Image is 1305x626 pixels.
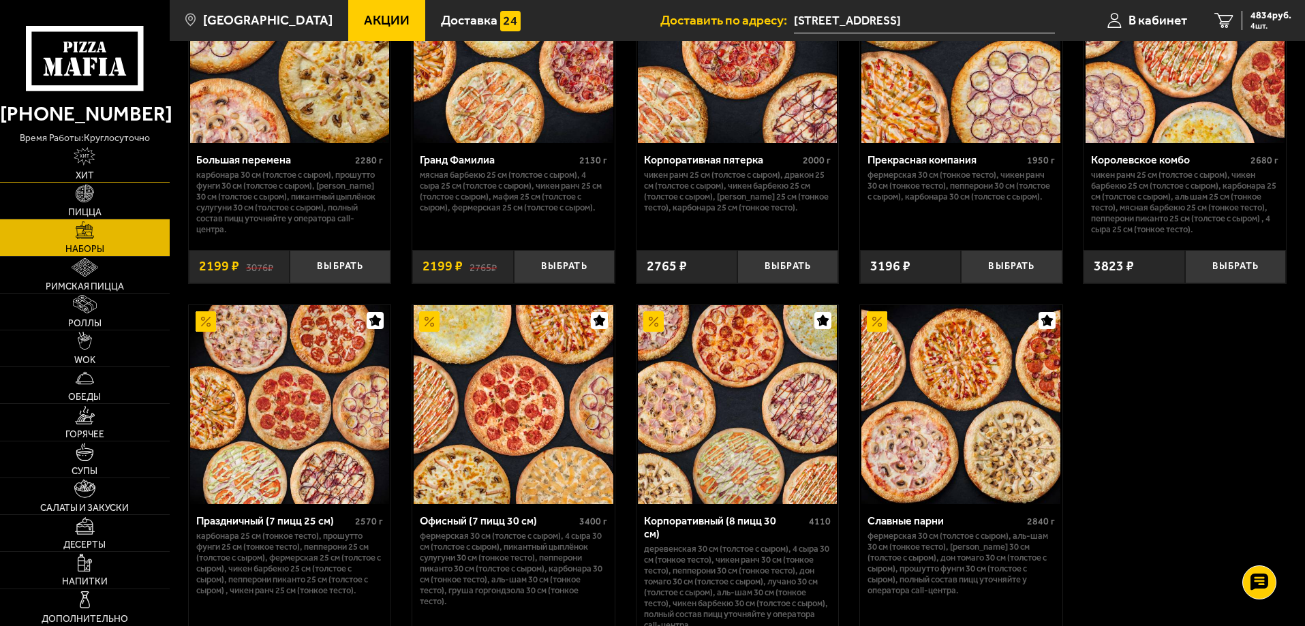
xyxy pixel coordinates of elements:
s: 2765 ₽ [470,260,497,273]
span: 2199 ₽ [199,260,239,273]
span: Доставка [441,14,497,27]
img: Славные парни [861,305,1060,504]
div: Гранд Фамилиа [420,153,576,166]
p: Фермерская 30 см (толстое с сыром), 4 сыра 30 см (толстое с сыром), Пикантный цыплёнок сулугуни 3... [420,531,607,607]
div: Праздничный (7 пицц 25 см) [196,514,352,527]
button: Выбрать [961,250,1062,283]
span: Дополнительно [42,614,128,624]
span: 3823 ₽ [1094,260,1134,273]
img: 15daf4d41897b9f0e9f617042186c801.svg [500,11,521,31]
span: 2280 г [355,155,383,166]
div: Королевское комбо [1091,153,1247,166]
button: Выбрать [737,250,838,283]
span: 3400 г [579,516,607,527]
span: Наборы [65,245,104,254]
div: Корпоративная пятерка [644,153,800,166]
span: [GEOGRAPHIC_DATA] [203,14,333,27]
span: 2000 г [803,155,831,166]
span: Обеды [68,392,101,402]
span: Малая Морская улица, 10 [794,8,1055,33]
img: Акционный [196,311,216,332]
span: 2130 г [579,155,607,166]
span: 2680 г [1250,155,1278,166]
s: 3076 ₽ [246,260,273,273]
div: Большая перемена [196,153,352,166]
img: Корпоративный (8 пицц 30 см) [638,305,837,504]
div: Славные парни [868,514,1024,527]
p: Чикен Ранч 25 см (толстое с сыром), Чикен Барбекю 25 см (толстое с сыром), Карбонара 25 см (толст... [1091,170,1278,235]
p: Карбонара 30 см (толстое с сыром), Прошутто Фунги 30 см (толстое с сыром), [PERSON_NAME] 30 см (т... [196,170,384,235]
span: 4834 руб. [1250,11,1291,20]
p: Фермерская 30 см (толстое с сыром), Аль-Шам 30 см (тонкое тесто), [PERSON_NAME] 30 см (толстое с ... [868,531,1055,596]
img: Офисный (7 пицц 30 см) [414,305,613,504]
input: Ваш адрес доставки [794,8,1055,33]
button: Выбрать [290,250,390,283]
img: Праздничный (7 пицц 25 см) [190,305,389,504]
a: АкционныйПраздничный (7 пицц 25 см) [189,305,391,504]
span: Роллы [68,319,102,328]
span: Салаты и закуски [40,503,129,513]
span: Доставить по адресу: [660,14,794,27]
p: Карбонара 25 см (тонкое тесто), Прошутто Фунги 25 см (тонкое тесто), Пепперони 25 см (толстое с с... [196,531,384,596]
div: Офисный (7 пицц 30 см) [420,514,576,527]
span: 2570 г [355,516,383,527]
p: Фермерская 30 см (тонкое тесто), Чикен Ранч 30 см (тонкое тесто), Пепперони 30 см (толстое с сыро... [868,170,1055,202]
span: 4 шт. [1250,22,1291,30]
p: Чикен Ранч 25 см (толстое с сыром), Дракон 25 см (толстое с сыром), Чикен Барбекю 25 см (толстое ... [644,170,831,213]
img: Акционный [643,311,664,332]
span: 3196 ₽ [870,260,910,273]
span: Супы [72,467,97,476]
span: Хит [76,171,94,181]
span: Напитки [62,577,108,586]
span: WOK [74,356,95,365]
span: Римская пицца [46,282,124,292]
img: Акционный [419,311,440,332]
a: АкционныйОфисный (7 пицц 30 см) [412,305,615,504]
span: Акции [364,14,410,27]
span: В кабинет [1129,14,1187,27]
span: Горячее [65,430,104,439]
p: Мясная Барбекю 25 см (толстое с сыром), 4 сыра 25 см (толстое с сыром), Чикен Ранч 25 см (толстое... [420,170,607,213]
span: 2765 ₽ [647,260,687,273]
span: 2199 ₽ [423,260,463,273]
span: 1950 г [1027,155,1055,166]
button: Выбрать [514,250,615,283]
a: АкционныйКорпоративный (8 пицц 30 см) [636,305,839,504]
button: Выбрать [1185,250,1286,283]
a: АкционныйСлавные парни [860,305,1062,504]
div: Корпоративный (8 пицц 30 см) [644,514,806,540]
span: Пицца [68,208,102,217]
span: Десерты [63,540,106,550]
span: 2840 г [1027,516,1055,527]
img: Акционный [867,311,887,332]
span: 4110 [809,516,831,527]
div: Прекрасная компания [868,153,1024,166]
